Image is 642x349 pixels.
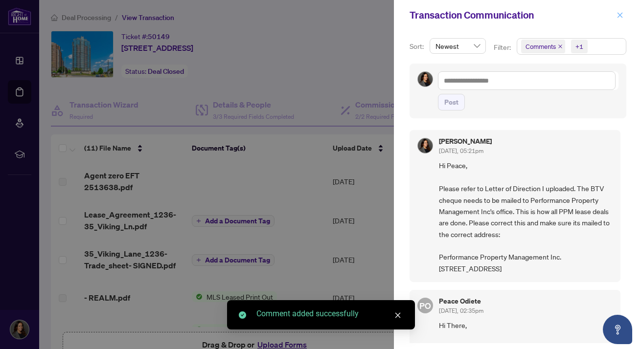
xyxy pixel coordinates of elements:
[419,299,431,312] span: PO
[439,138,492,145] h5: [PERSON_NAME]
[256,308,403,320] div: Comment added successfully
[558,44,563,49] span: close
[394,312,401,319] span: close
[392,310,403,321] a: Close
[418,138,433,153] img: Profile Icon
[439,298,483,305] h5: Peace Odiete
[617,12,623,19] span: close
[521,40,565,53] span: Comments
[526,42,556,51] span: Comments
[239,311,246,319] span: check-circle
[410,41,426,52] p: Sort:
[575,42,583,51] div: +1
[438,94,465,110] button: Post
[418,72,433,87] img: Profile Icon
[410,8,614,22] div: Transaction Communication
[436,39,480,53] span: Newest
[439,147,483,154] span: [DATE], 05:21pm
[603,315,632,344] button: Open asap
[439,307,483,314] span: [DATE], 02:35pm
[494,42,512,53] p: Filter:
[439,160,613,274] span: Hi Peace, Please refer to Letter of Direction I uploaded. The BTV cheque needs to be mailed to Pe...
